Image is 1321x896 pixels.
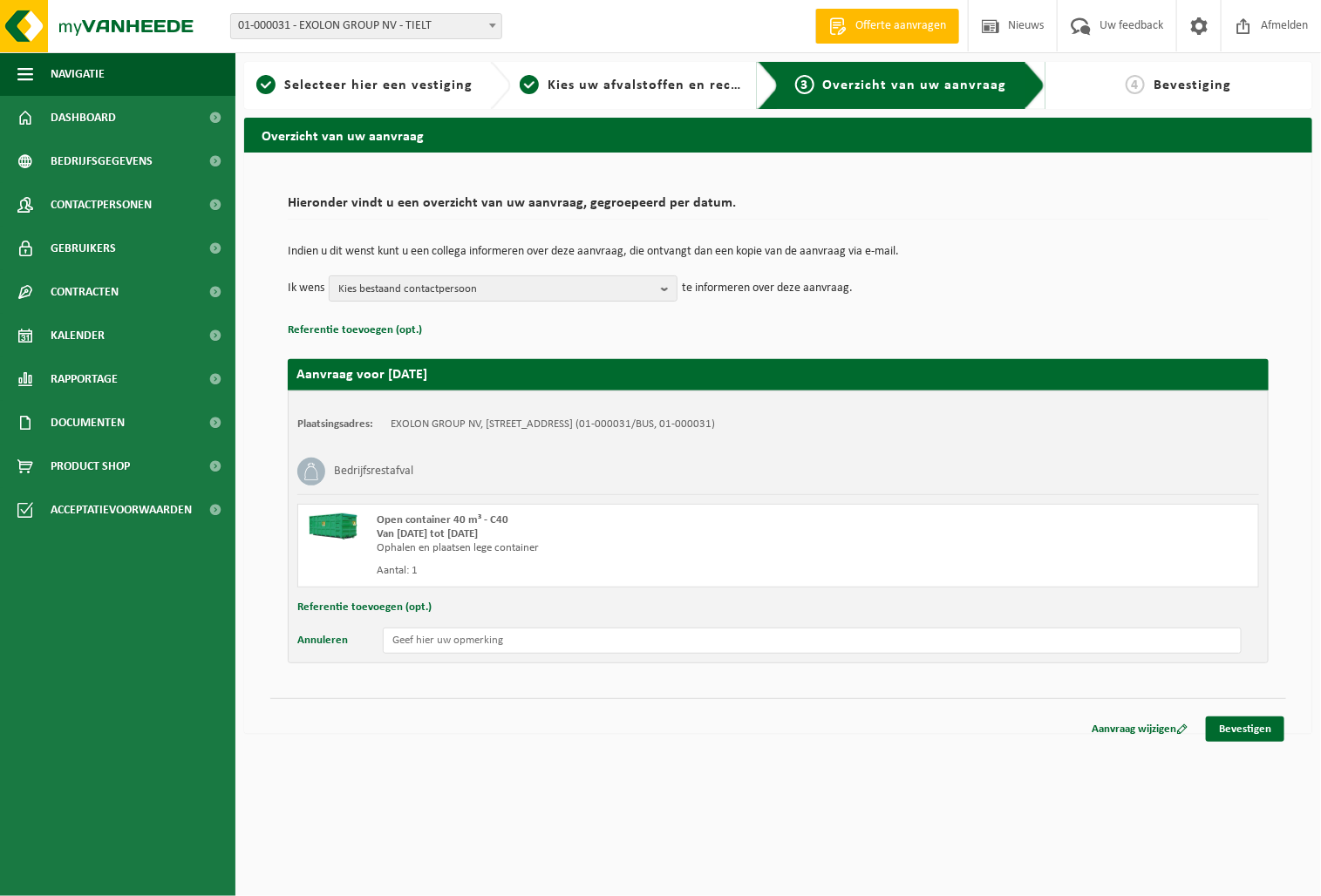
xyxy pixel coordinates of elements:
span: Offerte aanvragen [851,17,950,35]
span: Documenten [51,401,125,445]
a: 2Kies uw afvalstoffen en recipiënten [520,75,743,96]
span: Overzicht van uw aanvraag [823,78,1007,92]
a: Bevestigen [1206,716,1284,742]
h2: Overzicht van uw aanvraag [244,118,1312,152]
span: Rapportage [51,357,118,401]
div: Ophalen en plaatsen lege container [377,541,848,555]
span: Kies uw afvalstoffen en recipiënten [548,78,787,92]
a: Aanvraag wijzigen [1079,716,1201,742]
strong: Aanvraag voor [DATE] [296,368,427,382]
span: 01-000031 - EXOLON GROUP NV - TIELT [231,14,501,38]
h3: Bedrijfsrestafval [334,458,413,485]
span: Open container 40 m³ - C40 [377,514,508,526]
strong: Plaatsingsadres: [297,418,373,430]
span: Selecteer hier een vestiging [284,78,473,92]
button: Annuleren [297,628,348,654]
button: Referentie toevoegen (opt.) [288,319,422,342]
span: 2 [520,75,539,94]
span: Product Shop [51,445,130,488]
span: 4 [1126,75,1145,94]
span: 01-000031 - EXOLON GROUP NV - TIELT [230,13,502,39]
a: 1Selecteer hier een vestiging [253,75,476,96]
p: te informeren over deze aanvraag. [682,275,853,302]
input: Geef hier uw opmerking [383,628,1242,654]
strong: Van [DATE] tot [DATE] [377,528,478,540]
h2: Hieronder vindt u een overzicht van uw aanvraag, gegroepeerd per datum. [288,196,1269,220]
span: Kies bestaand contactpersoon [338,276,654,302]
span: Bedrijfsgegevens [51,139,153,183]
button: Kies bestaand contactpersoon [329,275,678,302]
p: Indien u dit wenst kunt u een collega informeren over deze aanvraag, die ontvangt dan een kopie v... [288,246,1269,258]
p: Ik wens [288,275,324,302]
span: Contactpersonen [51,183,152,227]
td: EXOLON GROUP NV, [STREET_ADDRESS] (01-000031/BUS, 01-000031) [391,417,715,431]
span: 3 [795,75,814,94]
span: Navigatie [51,52,105,96]
span: Dashboard [51,96,116,139]
span: 1 [256,75,276,94]
span: Kalender [51,314,105,357]
button: Referentie toevoegen (opt.) [297,596,432,619]
span: Bevestiging [1154,78,1231,92]
span: Contracten [51,270,119,314]
span: Gebruikers [51,227,116,270]
div: Aantal: 1 [377,564,848,578]
a: Offerte aanvragen [815,9,959,44]
span: Acceptatievoorwaarden [51,488,192,532]
img: HK-XC-40-GN-00.png [307,513,359,540]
